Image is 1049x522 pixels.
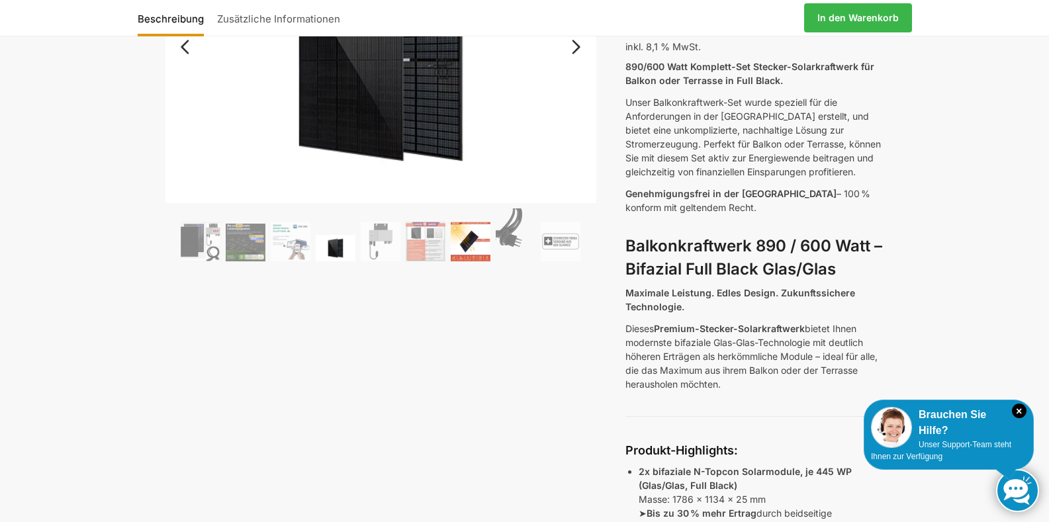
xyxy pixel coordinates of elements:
[639,466,852,491] strong: 2x bifaziale N-Topcon Solarmodule, je 445 WP (Glas/Glas, Full Black)
[181,222,220,261] img: Bificiales Hochleistungsmodul
[625,95,884,179] p: Unser Balkonkraftwerk-Set wurde speziell für die Anforderungen in der [GEOGRAPHIC_DATA] erstellt,...
[451,222,490,261] img: Bificial 30 % mehr Leistung
[271,222,310,261] img: Balkonkraftwerk 890/600 Watt bificial Glas/Glas – Bild 3
[361,222,400,261] img: Balkonkraftwerk 890/600 Watt bificial Glas/Glas – Bild 5
[625,236,882,279] strong: Balkonkraftwerk 890 / 600 Watt – Bifazial Full Black Glas/Glas
[654,323,805,334] strong: Premium-Stecker-Solarkraftwerk
[804,3,912,32] a: In den Warenkorb
[625,287,855,312] strong: Maximale Leistung. Edles Design. Zukunftssichere Technologie.
[625,41,701,52] span: inkl. 8,1 % MwSt.
[406,222,445,261] img: Bificial im Vergleich zu billig Modulen
[625,61,874,86] strong: 890/600 Watt Komplett-Set Stecker-Solarkraftwerk für Balkon oder Terrasse in Full Black.
[316,235,355,261] img: Maysun
[625,188,870,213] span: – 100 % konform mit geltendem Recht.
[226,224,265,261] img: Balkonkraftwerk 890/600 Watt bificial Glas/Glas – Bild 2
[871,407,912,448] img: Customer service
[496,208,535,261] img: Anschlusskabel-3meter_schweizer-stecker
[871,407,1026,439] div: Brauchen Sie Hilfe?
[541,222,580,261] img: Balkonkraftwerk 890/600 Watt bificial Glas/Glas – Bild 9
[210,2,347,34] a: Zusätzliche Informationen
[138,2,210,34] a: Beschreibung
[871,440,1011,461] span: Unser Support-Team steht Ihnen zur Verfügung
[625,443,738,457] strong: Produkt-Highlights:
[1012,404,1026,418] i: Schließen
[625,188,837,199] span: Genehmigungsfrei in der [GEOGRAPHIC_DATA]
[647,507,756,519] strong: Bis zu 30 % mehr Ertrag
[625,322,884,391] p: Dieses bietet Ihnen modernste bifaziale Glas-Glas-Technologie mit deutlich höheren Erträgen als h...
